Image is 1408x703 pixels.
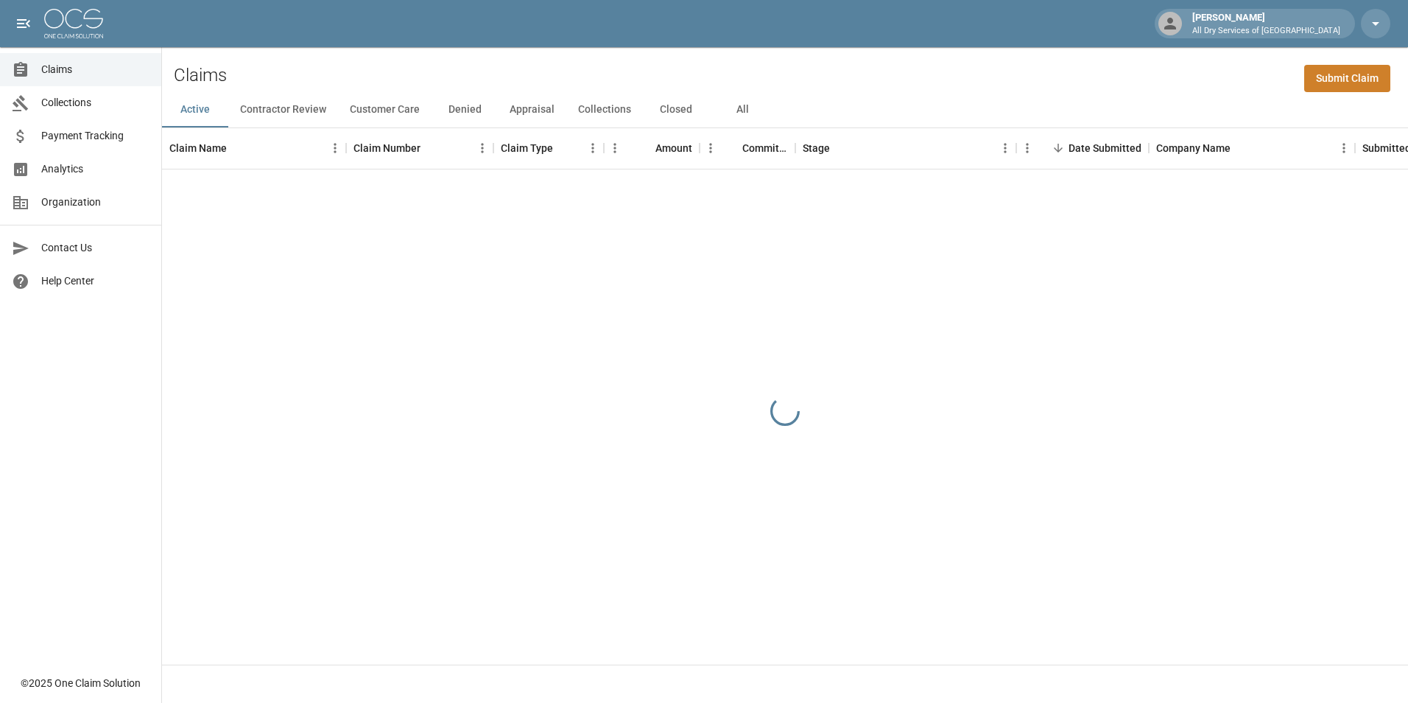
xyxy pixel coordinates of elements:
[1048,138,1069,158] button: Sort
[553,138,574,158] button: Sort
[1304,65,1390,92] a: Submit Claim
[353,127,420,169] div: Claim Number
[21,676,141,690] div: © 2025 One Claim Solution
[830,138,851,158] button: Sort
[803,127,830,169] div: Stage
[604,127,700,169] div: Amount
[471,137,493,159] button: Menu
[566,92,643,127] button: Collections
[635,138,655,158] button: Sort
[228,92,338,127] button: Contractor Review
[162,92,1408,127] div: dynamic tabs
[420,138,441,158] button: Sort
[41,240,149,256] span: Contact Us
[498,92,566,127] button: Appraisal
[41,273,149,289] span: Help Center
[41,161,149,177] span: Analytics
[227,138,247,158] button: Sort
[338,92,432,127] button: Customer Care
[41,195,149,210] span: Organization
[1016,127,1149,169] div: Date Submitted
[655,127,692,169] div: Amount
[604,137,626,159] button: Menu
[324,137,346,159] button: Menu
[9,9,38,38] button: open drawer
[346,127,493,169] div: Claim Number
[44,9,103,38] img: ocs-logo-white-transparent.png
[722,138,742,158] button: Sort
[1156,127,1231,169] div: Company Name
[1231,138,1251,158] button: Sort
[643,92,709,127] button: Closed
[162,92,228,127] button: Active
[795,127,1016,169] div: Stage
[432,92,498,127] button: Denied
[582,137,604,159] button: Menu
[742,127,788,169] div: Committed Amount
[162,127,346,169] div: Claim Name
[41,128,149,144] span: Payment Tracking
[1186,10,1346,37] div: [PERSON_NAME]
[41,95,149,111] span: Collections
[700,127,795,169] div: Committed Amount
[700,137,722,159] button: Menu
[174,65,227,86] h2: Claims
[994,137,1016,159] button: Menu
[169,127,227,169] div: Claim Name
[709,92,775,127] button: All
[501,127,553,169] div: Claim Type
[1149,127,1355,169] div: Company Name
[1069,127,1141,169] div: Date Submitted
[1192,25,1340,38] p: All Dry Services of [GEOGRAPHIC_DATA]
[1016,137,1038,159] button: Menu
[1333,137,1355,159] button: Menu
[493,127,604,169] div: Claim Type
[41,62,149,77] span: Claims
